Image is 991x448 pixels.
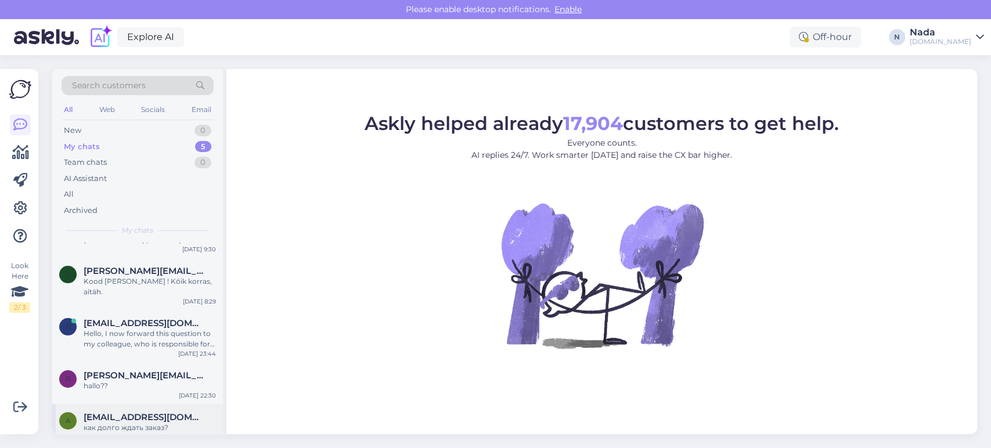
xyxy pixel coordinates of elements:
span: raakerika123@gmail.com [84,318,204,328]
a: Explore AI [117,27,184,47]
div: Hello, I now forward this question to my colleague, who is responsible for this. The reply will b... [84,328,216,349]
div: Archived [64,205,98,216]
div: Socials [139,102,167,117]
span: Silvia.vihula99@gmail.com [84,266,204,276]
span: r [66,374,71,383]
div: N [889,29,905,45]
div: All [62,102,75,117]
div: [DATE] 22:30 [179,391,216,400]
div: 0 [194,157,211,168]
div: [DOMAIN_NAME] [910,37,971,46]
div: My chats [64,141,100,153]
span: S [66,270,70,279]
p: Everyone counts. AI replies 24/7. Work smarter [DATE] and raise the CX bar higher. [365,137,839,161]
div: Look Here [9,261,30,313]
a: Nada[DOMAIN_NAME] [910,28,984,46]
div: [DATE] 21:13 [182,433,216,442]
div: 2 / 3 [9,302,30,313]
div: Nada [910,28,971,37]
div: Off-hour [790,27,861,48]
div: Team chats [64,157,107,168]
span: r [66,322,71,331]
span: Arturs.13.erglis@gmail.com [84,412,204,422]
img: No Chat active [498,171,707,380]
div: All [64,189,74,200]
div: AI Assistant [64,173,107,185]
div: [DATE] 9:30 [182,245,216,254]
img: Askly Logo [9,78,31,100]
div: [DATE] 23:44 [178,349,216,358]
div: Kood [PERSON_NAME] ! Kõik korras, aitäh. [84,276,216,297]
div: hallo?? [84,381,216,391]
span: A [66,416,71,425]
span: Search customers [72,80,146,92]
div: [DATE] 8:29 [183,297,216,306]
div: 5 [195,141,211,153]
div: 0 [194,125,211,136]
b: 17,904 [563,112,623,135]
div: New [64,125,81,136]
div: Web [97,102,117,117]
span: Askly helped already customers to get help. [365,112,839,135]
span: Enable [551,4,585,15]
div: как долго ждать заказ? [84,422,216,433]
img: explore-ai [88,25,113,49]
span: robin.auli123@gmail.com [84,370,204,381]
span: My chats [122,225,153,236]
div: Email [189,102,214,117]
